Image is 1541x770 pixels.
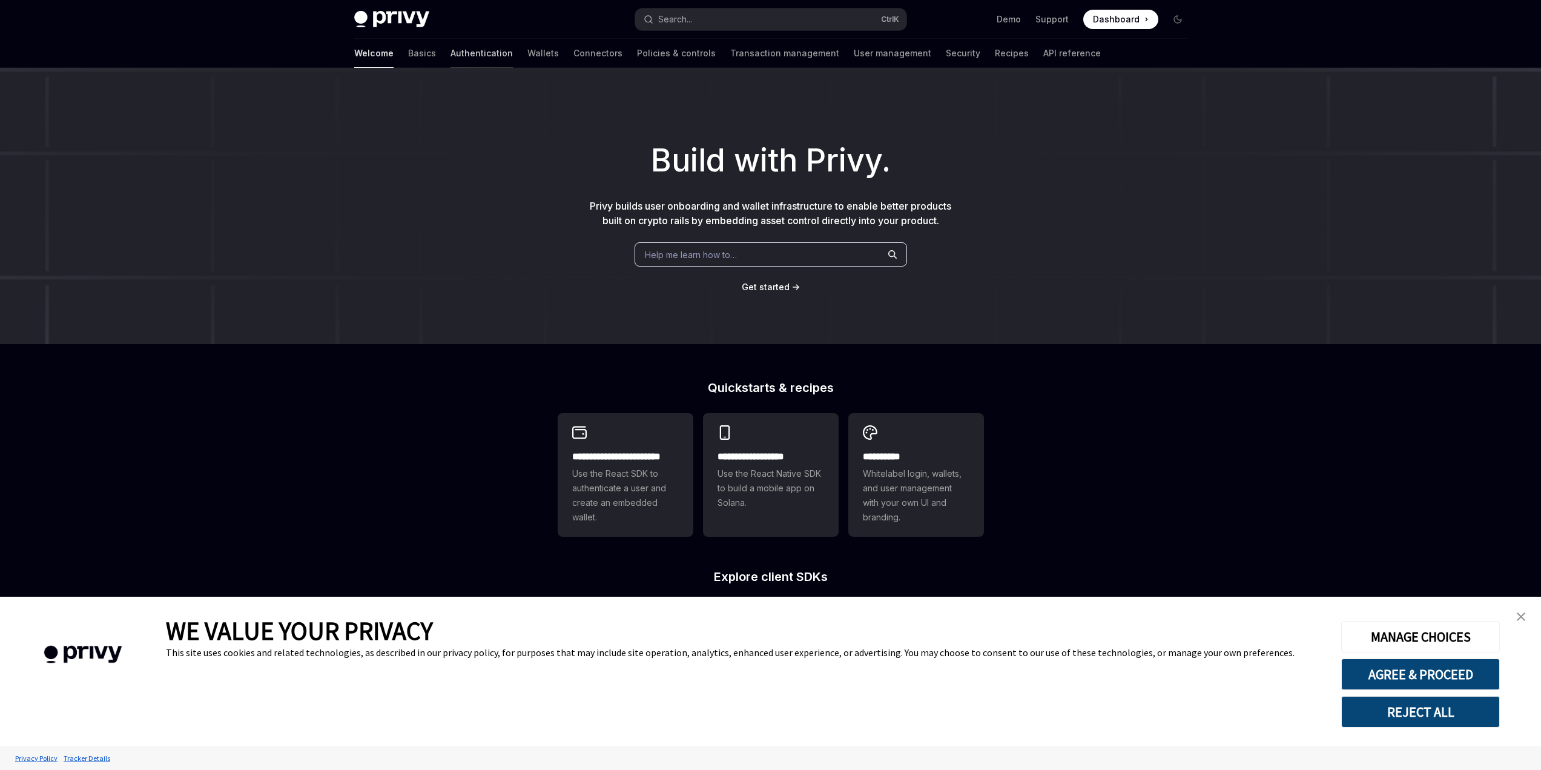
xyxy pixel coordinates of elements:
[946,39,980,68] a: Security
[18,628,148,681] img: company logo
[1035,13,1069,25] a: Support
[635,8,906,30] button: Open search
[863,466,969,525] span: Whitelabel login, wallets, and user management with your own UI and branding.
[1341,696,1500,728] button: REJECT ALL
[450,39,513,68] a: Authentication
[1043,39,1101,68] a: API reference
[703,413,839,537] a: **** **** **** ***Use the React Native SDK to build a mobile app on Solana.
[166,646,1323,659] div: This site uses cookies and related technologies, as described in our privacy policy, for purposes...
[527,39,559,68] a: Wallets
[354,39,394,68] a: Welcome
[658,12,692,27] div: Search...
[1517,612,1525,621] img: close banner
[997,13,1021,25] a: Demo
[558,571,984,583] h2: Explore client SDKs
[645,248,737,261] span: Help me learn how to…
[881,15,899,24] span: Ctrl K
[166,615,433,646] span: WE VALUE YOUR PRIVACY
[1083,10,1158,29] a: Dashboard
[19,137,1522,184] h1: Build with Privy.
[848,413,984,537] a: **** *****Whitelabel login, wallets, and user management with your own UI and branding.
[637,39,716,68] a: Policies & controls
[730,39,839,68] a: Transaction management
[354,11,429,28] img: dark logo
[1168,10,1187,29] button: Toggle dark mode
[1341,621,1500,652] button: MANAGE CHOICES
[742,281,790,293] a: Get started
[1509,605,1533,629] a: close banner
[718,466,824,510] span: Use the React Native SDK to build a mobile app on Solana.
[1093,13,1140,25] span: Dashboard
[742,282,790,292] span: Get started
[12,748,61,769] a: Privacy Policy
[573,39,622,68] a: Connectors
[572,466,679,525] span: Use the React SDK to authenticate a user and create an embedded wallet.
[1341,659,1500,690] button: AGREE & PROCEED
[995,39,1029,68] a: Recipes
[558,382,984,394] h2: Quickstarts & recipes
[61,748,113,769] a: Tracker Details
[408,39,436,68] a: Basics
[854,39,931,68] a: User management
[590,200,951,227] span: Privy builds user onboarding and wallet infrastructure to enable better products built on crypto ...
